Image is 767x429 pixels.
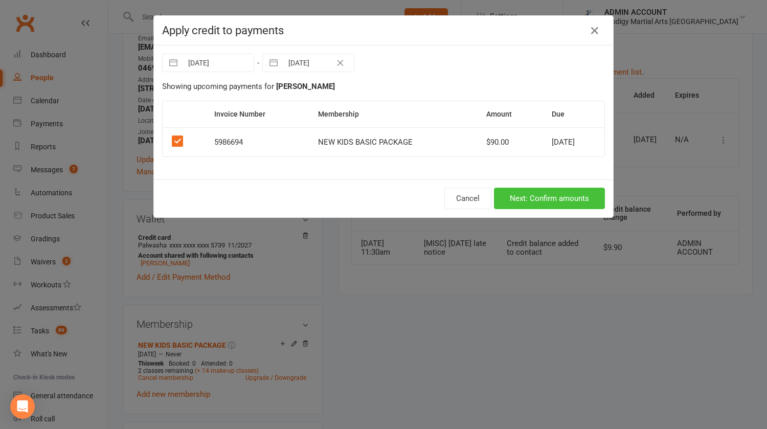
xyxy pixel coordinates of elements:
button: Cancel [444,188,491,209]
td: 5986694 [205,127,309,156]
div: Showing upcoming payments for [162,80,605,93]
th: Amount [477,101,543,127]
th: Membership [309,101,477,127]
button: Next: Confirm amounts [494,188,605,209]
button: Clear Date [331,57,349,69]
td: [DATE] [543,127,604,156]
div: Open Intercom Messenger [10,394,35,419]
th: Due [543,101,604,127]
div: $90.00 [486,138,533,147]
h4: Apply credit to payments [162,24,605,37]
strong: [PERSON_NAME] [276,82,335,91]
a: Close [586,22,603,39]
th: Invoice Number [205,101,309,127]
td: NEW KIDS BASIC PACKAGE [309,127,477,156]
